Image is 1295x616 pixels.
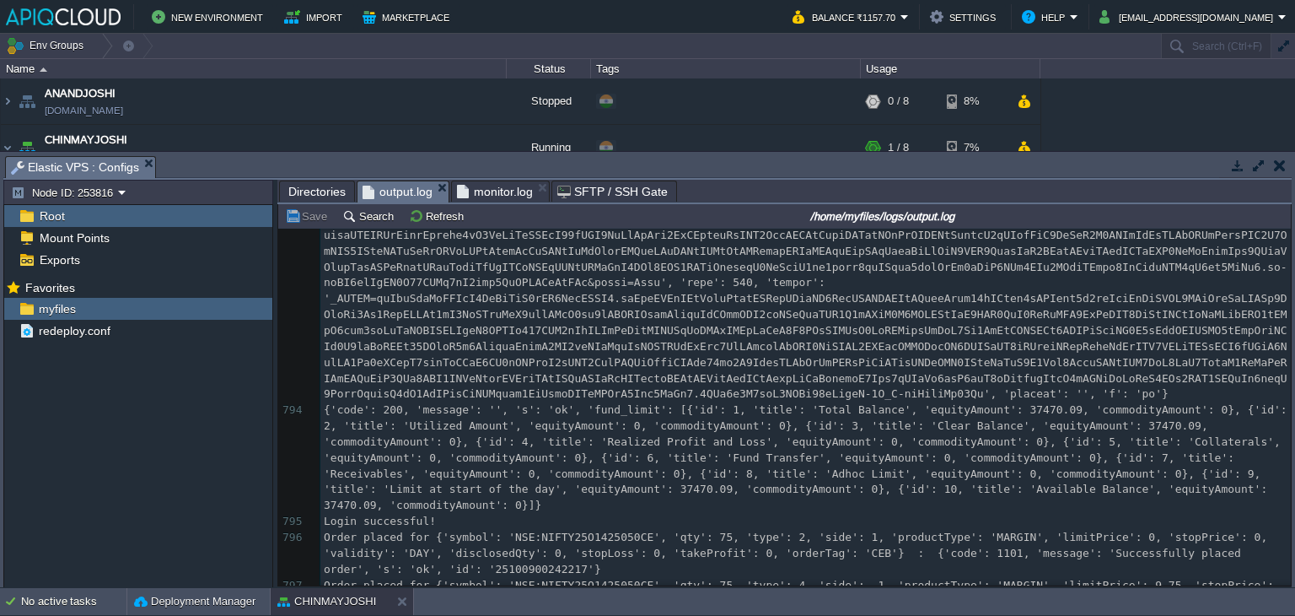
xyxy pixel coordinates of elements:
button: [EMAIL_ADDRESS][DOMAIN_NAME] [1099,7,1278,27]
div: No active tasks [21,588,126,615]
a: Mount Points [36,230,112,246]
div: Tags [592,59,860,78]
button: CHINMAYJOSHI [277,593,376,610]
a: [DOMAIN_NAME] [45,102,123,119]
div: 795 [278,514,305,530]
div: Stopped [507,78,591,124]
button: Search [342,208,399,224]
img: AMDAwAAAACH5BAEAAAAALAAAAAABAAEAAAICRAEAOw== [15,125,39,170]
a: redeploy.conf [35,323,113,338]
button: Node ID: 253816 [11,185,118,200]
div: 796 [278,530,305,546]
button: Refresh [409,208,469,224]
li: /home/myfiles/logs/output.log [357,181,449,202]
button: Settings [930,7,1001,27]
span: output.log [363,181,433,203]
a: Favorites [22,281,78,294]
button: Help [1022,7,1070,27]
a: [DOMAIN_NAME] [45,149,123,165]
div: 794 [278,403,305,419]
button: Balance ₹1157.70 [793,7,900,27]
div: Usage [862,59,1040,78]
button: New Environment [152,7,268,27]
img: AMDAwAAAACH5BAEAAAAALAAAAAABAAEAAAICRAEAOw== [40,68,47,72]
span: Directories [288,181,346,202]
div: 797 [278,578,305,594]
button: Marketplace [363,7,454,27]
img: AMDAwAAAACH5BAEAAAAALAAAAAABAAEAAAICRAEAOw== [1,125,14,170]
img: AMDAwAAAACH5BAEAAAAALAAAAAABAAEAAAICRAEAOw== [15,78,39,124]
img: APIQCloud [6,8,121,25]
span: {'code': 200, 'message': '', 's': 'ok', 'fund_limit': [{'id': 1, 'title': 'Total Balance', 'equit... [324,403,1294,511]
span: Login successful! [324,515,436,527]
button: Deployment Manager [134,593,255,610]
li: /home/myfiles/logs/monitor.log [451,181,550,202]
div: Running [507,125,591,170]
a: Exports [36,252,83,267]
button: Save [285,208,332,224]
a: CHINMAYJOSHI [45,132,127,149]
img: AMDAwAAAACH5BAEAAAAALAAAAAABAAEAAAICRAEAOw== [1,78,14,124]
div: Status [508,59,590,78]
span: Favorites [22,280,78,295]
span: {'Lor': 'ipsum://444.2.4.5:6064/?d=si&amet=116&cons_adip=elItsEddOeIUSmO9TeMpOrI6uTL1EtdOLOR4.maG... [324,197,1287,400]
span: Elastic VPS : Configs [11,157,139,178]
span: monitor.log [457,181,533,202]
div: 8% [947,78,1002,124]
a: myfiles [35,301,78,316]
a: ANANDJOSHI [45,85,116,102]
button: Env Groups [6,34,89,57]
span: SFTP / SSH Gate [557,181,668,202]
div: 0 / 8 [888,78,909,124]
button: Import [284,7,347,27]
div: 1 / 8 [888,125,909,170]
div: 7% [947,125,1002,170]
div: Name [2,59,506,78]
a: Root [36,208,67,224]
span: Order placed for {'symbol': 'NSE:NIFTY25O1425050CE', 'qty': 75, 'type': 2, 'side': 1, 'productTyp... [324,531,1274,575]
